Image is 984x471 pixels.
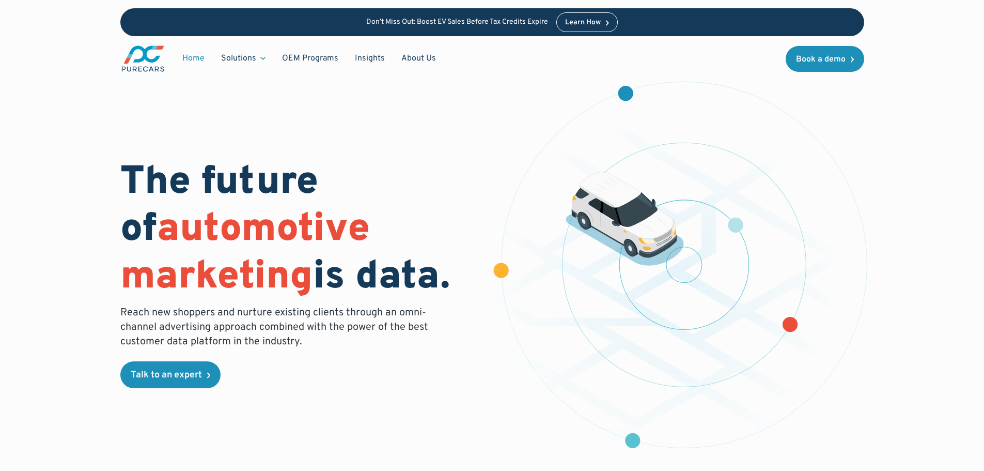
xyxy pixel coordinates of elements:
div: Solutions [221,53,256,64]
div: Solutions [213,49,274,68]
span: automotive marketing [120,205,370,302]
p: Don’t Miss Out: Boost EV Sales Before Tax Credits Expire [366,18,548,27]
a: Home [174,49,213,68]
div: Learn How [565,19,601,26]
a: Book a demo [786,46,864,72]
p: Reach new shoppers and nurture existing clients through an omni-channel advertising approach comb... [120,306,434,349]
a: Learn How [556,12,618,32]
a: Insights [347,49,393,68]
a: Talk to an expert [120,361,221,388]
div: Book a demo [796,55,846,64]
a: OEM Programs [274,49,347,68]
img: purecars logo [120,44,166,73]
div: Talk to an expert [131,371,202,380]
a: main [120,44,166,73]
img: illustration of a vehicle [566,172,684,266]
h1: The future of is data. [120,160,480,301]
a: About Us [393,49,444,68]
